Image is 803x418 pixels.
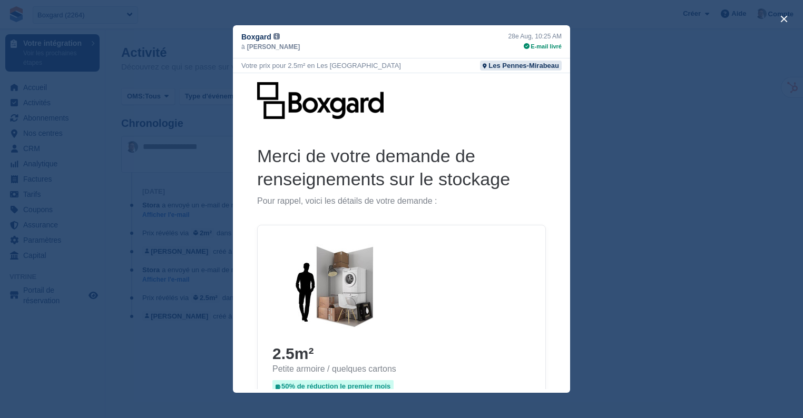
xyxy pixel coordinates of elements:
[776,11,792,27] button: close
[24,9,151,46] img: Boxgard Logo
[508,42,562,51] div: E-mail livré
[40,167,166,262] img: 2.5m²
[273,33,280,39] img: icon-info-grey-7440780725fd019a000dd9b08b2336e03edf1995a4989e88bcd33f0948082b44.svg
[508,32,562,41] div: 28e Aug, 10:25 AM
[241,32,271,42] span: Boxgard
[40,270,298,291] h2: 2.5m²
[24,71,313,117] h1: Merci de votre demande de renseignements sur le stockage
[247,42,300,52] span: [PERSON_NAME]
[488,61,559,71] div: Les Pennes-Mirabeau
[40,291,298,302] p: Petite armoire / quelques cartons
[40,307,161,320] span: 50% de réduction le premier mois
[480,61,562,71] a: Les Pennes-Mirabeau
[24,123,313,134] p: Pour rappel, voici les détails de votre demande :
[241,61,401,71] div: Votre prix pour 2.5m² en Les [GEOGRAPHIC_DATA]
[241,42,245,52] span: à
